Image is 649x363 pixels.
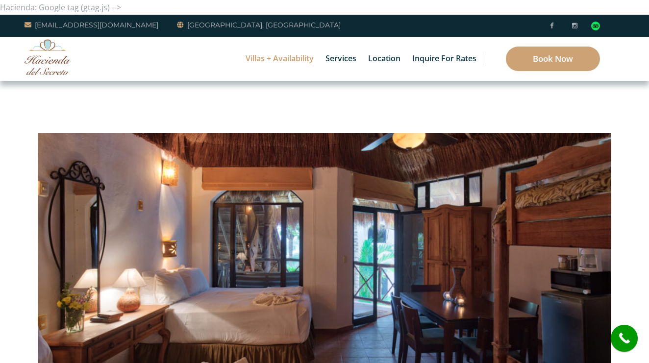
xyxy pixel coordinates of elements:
[407,37,481,81] a: Inquire for Rates
[613,327,635,349] i: call
[506,47,600,71] a: Book Now
[177,19,341,31] a: [GEOGRAPHIC_DATA], [GEOGRAPHIC_DATA]
[321,37,361,81] a: Services
[25,39,71,75] img: Awesome Logo
[241,37,319,81] a: Villas + Availability
[591,22,600,30] div: Read traveler reviews on Tripadvisor
[591,22,600,30] img: Tripadvisor_logomark.svg
[363,37,405,81] a: Location
[25,19,158,31] a: [EMAIL_ADDRESS][DOMAIN_NAME]
[611,325,638,352] a: call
